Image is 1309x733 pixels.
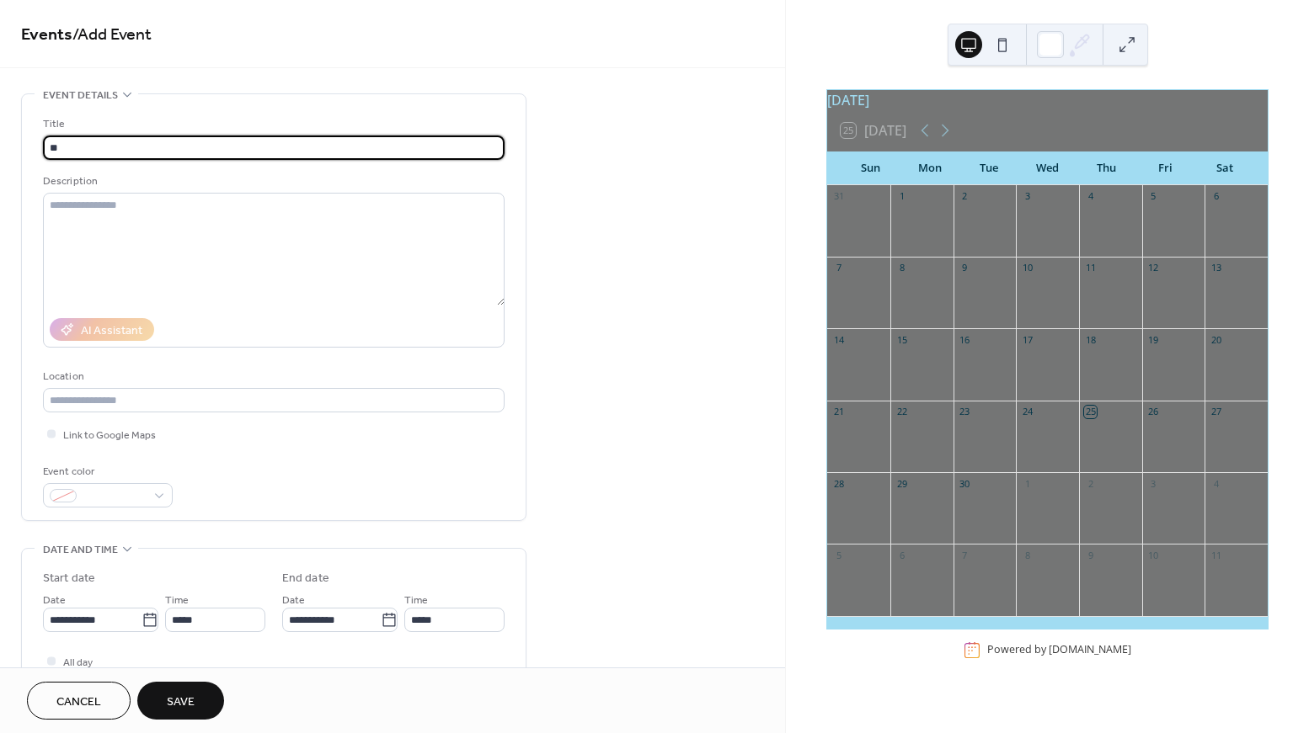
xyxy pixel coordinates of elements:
button: Save [137,682,224,720]
span: All day [63,654,93,672]
div: Sun [841,151,900,185]
span: Date and time [43,541,118,559]
div: 2 [959,190,971,203]
div: 3 [1021,190,1034,203]
div: 28 [832,477,845,490]
div: 5 [1147,190,1160,203]
div: 16 [959,333,971,346]
div: 14 [832,333,845,346]
div: 23 [959,406,971,418]
span: Event details [43,87,118,104]
span: Save [167,693,195,711]
span: Date [43,592,66,609]
div: 4 [1084,190,1097,203]
div: 7 [832,262,845,274]
div: 2 [1084,477,1097,490]
div: Sat [1195,151,1254,185]
div: 7 [959,549,971,561]
span: / Add Event [72,19,152,51]
button: Cancel [27,682,131,720]
div: 20 [1210,333,1222,346]
span: Date [282,592,305,609]
div: 25 [1084,406,1097,418]
div: Fri [1136,151,1195,185]
div: 31 [832,190,845,203]
div: Tue [959,151,1018,185]
div: Event color [43,463,169,481]
div: Description [43,173,501,190]
div: 1 [895,190,908,203]
div: Powered by [987,643,1131,657]
div: Title [43,115,501,133]
span: Time [404,592,428,609]
div: 22 [895,406,908,418]
div: 6 [1210,190,1222,203]
div: 9 [959,262,971,274]
div: Location [43,368,501,385]
div: Start date [43,570,95,587]
div: 11 [1210,549,1222,561]
div: 30 [959,477,971,490]
a: [DOMAIN_NAME] [1049,643,1131,657]
div: 29 [895,477,908,490]
div: 10 [1147,549,1160,561]
div: [DATE] [827,90,1268,110]
div: 1 [1021,477,1034,490]
div: 6 [895,549,908,561]
div: Thu [1077,151,1136,185]
div: 24 [1021,406,1034,418]
div: 26 [1147,406,1160,418]
span: Time [165,592,189,609]
div: End date [282,570,329,587]
div: 27 [1210,406,1222,418]
a: Events [21,19,72,51]
div: 19 [1147,333,1160,346]
div: 4 [1210,477,1222,490]
div: 8 [895,262,908,274]
span: Link to Google Maps [63,427,156,444]
div: 8 [1021,549,1034,561]
div: 3 [1147,477,1160,490]
div: 9 [1084,549,1097,561]
div: 13 [1210,262,1222,274]
div: 5 [832,549,845,561]
div: 15 [895,333,908,346]
div: Wed [1018,151,1077,185]
div: 21 [832,406,845,418]
span: Cancel [56,693,101,711]
div: 11 [1084,262,1097,274]
div: 18 [1084,333,1097,346]
div: 12 [1147,262,1160,274]
div: 10 [1021,262,1034,274]
div: Mon [900,151,959,185]
div: 17 [1021,333,1034,346]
